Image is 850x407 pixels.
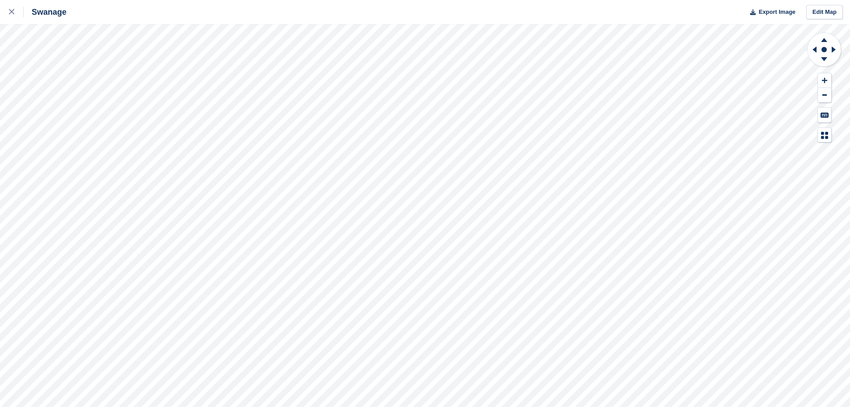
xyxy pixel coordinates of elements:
button: Export Image [745,5,796,20]
a: Edit Map [806,5,843,20]
button: Zoom Out [818,88,831,103]
span: Export Image [759,8,795,17]
button: Map Legend [818,128,831,143]
button: Zoom In [818,73,831,88]
div: Swanage [24,7,66,17]
button: Keyboard Shortcuts [818,108,831,122]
